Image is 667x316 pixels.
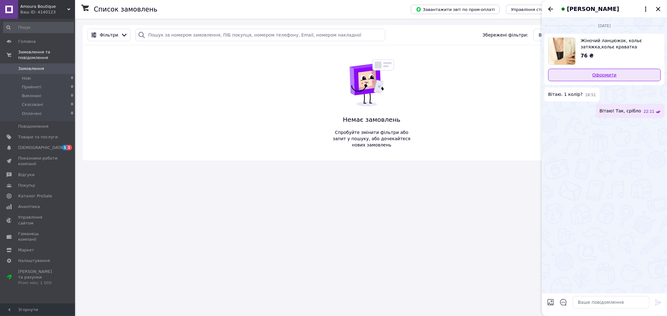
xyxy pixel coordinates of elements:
span: Повідомлення [18,124,48,129]
button: Управління статусами [506,5,564,14]
a: Переглянути товар [548,37,661,65]
input: Пошук [3,22,74,33]
span: 18:51 06.10.2025 [585,92,596,98]
span: Товари та послуги [18,134,58,140]
button: Назад [547,5,554,13]
span: Жіночий ланцюжок, кольє затяжка,кольє краватка [581,37,656,50]
span: Amoura Boutique [20,4,67,9]
span: Відгуки [18,172,34,178]
h1: Список замовлень [94,6,157,13]
span: Виконані [22,93,41,99]
span: 0 [71,93,73,99]
div: 06.10.2025 [544,22,664,29]
span: 0 [71,84,73,90]
span: Замовлення [18,66,44,72]
input: Пошук за номером замовлення, ПІБ покупця, номером телефону, Email, номером накладної [135,29,385,41]
span: Скасовані [22,102,43,107]
button: [PERSON_NAME] [559,5,649,13]
span: 76 ₴ [581,53,594,59]
span: Показники роботи компанії [18,156,58,167]
span: Вітаю! Так, срібло [599,108,641,114]
span: Завантажити звіт по пром-оплаті [416,7,495,12]
div: Prom мікс 1 000 [18,280,58,286]
span: Оплачені [22,111,42,116]
span: Прийняті [22,84,41,90]
img: 6857484113_w640_h640_zhenskaya-tsepochka-kole.jpg [548,38,575,65]
span: Управління статусами [511,7,559,12]
button: Відкрити шаблони відповідей [559,298,568,306]
span: Маркет [18,247,34,253]
span: Головна [18,39,36,44]
span: [PERSON_NAME] та рахунки [18,269,58,286]
button: Закрити [654,5,662,13]
span: Вітаю. 1 колір? [548,91,583,98]
span: Каталог ProSale [18,193,52,199]
span: Гаманець компанії [18,231,58,242]
span: 0 [71,102,73,107]
span: Немає замовлень [331,115,413,124]
span: Збережені фільтри: [483,32,528,38]
span: Управління сайтом [18,215,58,226]
span: 1 [67,145,72,150]
span: [DATE] [596,23,614,29]
span: Нові [22,76,31,81]
span: 1 [62,145,67,150]
span: Всі [539,32,545,38]
span: Покупці [18,183,35,188]
span: 0 [71,76,73,81]
span: Замовлення та повідомлення [18,49,75,61]
span: 0 [71,111,73,116]
span: Спробуйте змінити фільтри або запит у пошуку, або дочекайтеся нових замовлень [331,129,413,148]
span: Фільтри [100,32,118,38]
a: Оформити [548,69,661,81]
span: Налаштування [18,258,50,264]
button: Завантажити звіт по пром-оплаті [411,5,500,14]
div: Ваш ID: 4140123 [20,9,75,15]
span: 22:11 06.10.2025 [644,109,654,114]
span: [PERSON_NAME] [567,5,619,13]
span: Аналітика [18,204,40,210]
span: [DEMOGRAPHIC_DATA] [18,145,64,151]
